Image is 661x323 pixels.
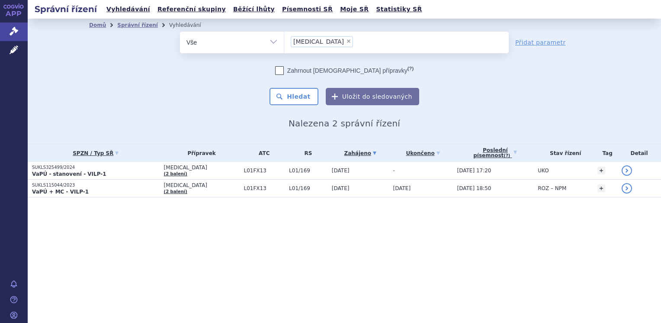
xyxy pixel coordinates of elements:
[289,185,327,191] span: L01/169
[32,147,160,159] a: SPZN / Typ SŘ
[373,3,424,15] a: Statistiky SŘ
[32,189,89,195] strong: VaPÚ + MC - VILP-1
[533,144,593,162] th: Stav řízení
[293,39,344,45] span: [MEDICAL_DATA]
[275,66,414,75] label: Zahrnout [DEMOGRAPHIC_DATA] přípravky
[117,22,158,28] a: Správní řízení
[104,3,153,15] a: Vyhledávání
[164,165,240,171] span: [MEDICAL_DATA]
[270,88,318,105] button: Hledat
[504,153,510,158] abbr: (?)
[285,144,327,162] th: RS
[393,147,453,159] a: Ukončeno
[515,38,566,47] a: Přidat parametr
[326,88,419,105] button: Uložit do sledovaných
[240,144,285,162] th: ATC
[160,144,240,162] th: Přípravek
[32,171,106,177] strong: VaPÚ - stanovení - VILP-1
[164,182,240,188] span: [MEDICAL_DATA]
[244,168,285,174] span: L01FX13
[164,171,187,176] a: (2 balení)
[289,118,400,129] span: Nalezena 2 správní řízení
[538,185,566,191] span: ROZ – NPM
[289,168,327,174] span: L01/169
[32,165,160,171] p: SUKLS325499/2024
[457,185,491,191] span: [DATE] 18:50
[279,3,335,15] a: Písemnosti SŘ
[617,144,661,162] th: Detail
[597,184,605,192] a: +
[332,168,350,174] span: [DATE]
[356,36,360,47] input: [MEDICAL_DATA]
[169,19,212,32] li: Vyhledávání
[538,168,549,174] span: UKO
[32,182,160,188] p: SUKLS115044/2023
[164,189,187,194] a: (2 balení)
[28,3,104,15] h2: Správní řízení
[337,3,371,15] a: Moje SŘ
[408,66,414,71] abbr: (?)
[332,147,389,159] a: Zahájeno
[457,168,491,174] span: [DATE] 17:20
[622,165,632,176] a: detail
[155,3,228,15] a: Referenční skupiny
[89,22,106,28] a: Domů
[332,185,350,191] span: [DATE]
[393,168,395,174] span: -
[346,39,351,44] span: ×
[597,167,605,174] a: +
[593,144,617,162] th: Tag
[231,3,277,15] a: Běžící lhůty
[457,144,534,162] a: Poslednípísemnost(?)
[244,185,285,191] span: L01FX13
[393,185,411,191] span: [DATE]
[622,183,632,194] a: detail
